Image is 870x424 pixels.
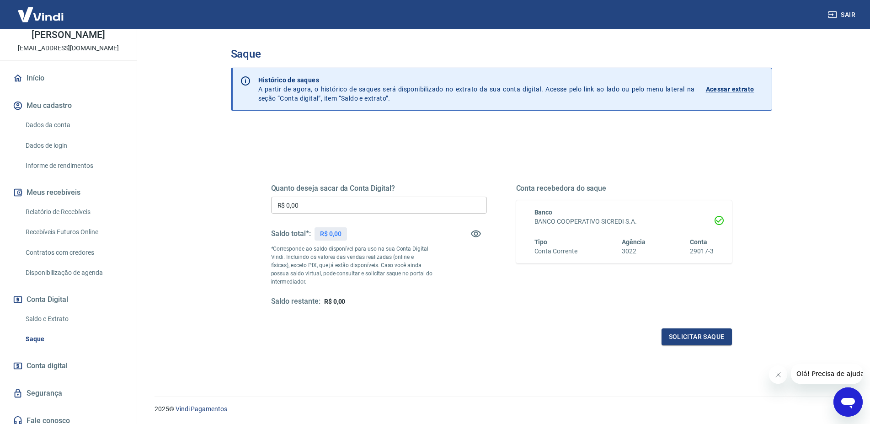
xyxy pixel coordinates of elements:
[27,360,68,372] span: Conta digital
[271,297,320,306] h5: Saldo restante:
[534,247,577,256] h6: Conta Corrente
[622,247,646,256] h6: 3022
[622,238,646,246] span: Agência
[271,184,487,193] h5: Quanto deseja sacar da Conta Digital?
[826,6,859,23] button: Sair
[22,136,126,155] a: Dados de login
[534,238,548,246] span: Tipo
[11,290,126,310] button: Conta Digital
[22,330,126,349] a: Saque
[11,182,126,203] button: Meus recebíveis
[11,68,126,88] a: Início
[258,75,695,103] p: A partir de agora, o histórico de saques será disponibilizado no extrato da sua conta digital. Ac...
[11,96,126,116] button: Meu cadastro
[11,0,70,28] img: Vindi
[534,217,714,226] h6: BANCO COOPERATIVO SICREDI S.A.
[662,328,732,345] button: Solicitar saque
[516,184,732,193] h5: Conta recebedora do saque
[22,263,126,282] a: Disponibilização de agenda
[271,229,311,238] h5: Saldo total*:
[271,245,433,286] p: *Corresponde ao saldo disponível para uso na sua Conta Digital Vindi. Incluindo os valores das ve...
[690,247,714,256] h6: 29017-3
[258,75,695,85] p: Histórico de saques
[690,238,707,246] span: Conta
[18,43,119,53] p: [EMAIL_ADDRESS][DOMAIN_NAME]
[706,75,764,103] a: Acessar extrato
[176,405,227,413] a: Vindi Pagamentos
[706,85,754,94] p: Acessar extrato
[5,6,77,14] span: Olá! Precisa de ajuda?
[324,298,346,305] span: R$ 0,00
[231,48,772,60] h3: Saque
[791,364,863,384] iframe: Mensagem da empresa
[22,156,126,175] a: Informe de rendimentos
[769,365,787,384] iframe: Fechar mensagem
[534,209,553,216] span: Banco
[22,203,126,221] a: Relatório de Recebíveis
[320,229,342,239] p: R$ 0,00
[32,30,105,40] p: [PERSON_NAME]
[22,223,126,242] a: Recebíveis Futuros Online
[22,243,126,262] a: Contratos com credores
[22,310,126,328] a: Saldo e Extrato
[11,383,126,403] a: Segurança
[11,356,126,376] a: Conta digital
[833,387,863,417] iframe: Botão para abrir a janela de mensagens
[22,116,126,134] a: Dados da conta
[155,404,848,414] p: 2025 ©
